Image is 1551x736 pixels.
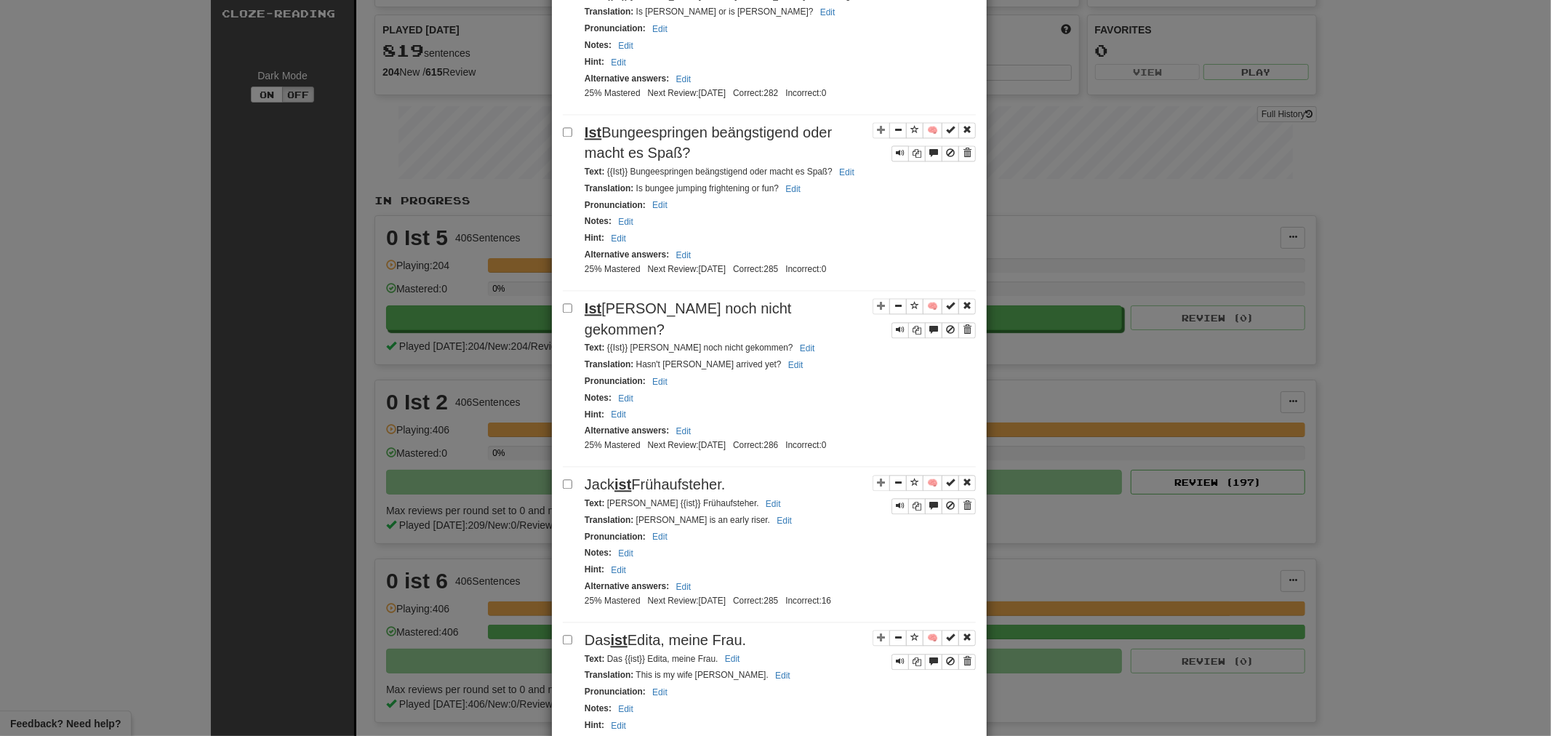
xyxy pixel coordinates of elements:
[891,145,976,161] div: Sentence controls
[873,122,976,162] div: Sentence controls
[614,214,638,230] button: Edit
[782,87,830,100] li: Incorrect: 0
[585,670,795,680] small: This is my wife [PERSON_NAME].
[585,57,604,67] strong: Hint :
[585,124,832,161] span: Bungeespringen beängstigend oder macht es Spaß?
[585,7,633,17] strong: Translation :
[585,515,796,525] small: [PERSON_NAME] is an early riser.
[644,263,729,276] li: Next Review: [DATE]
[585,515,633,525] strong: Translation :
[585,216,612,226] strong: Notes :
[585,654,745,664] small: Das {{ist}} Edita, meine Frau.
[585,376,646,386] strong: Pronunciation :
[585,703,612,713] strong: Notes :
[585,23,646,33] strong: Pronunciation :
[585,548,612,558] strong: Notes :
[781,181,805,197] button: Edit
[721,651,745,667] button: Edit
[672,71,696,87] button: Edit
[614,391,638,407] button: Edit
[606,55,630,71] button: Edit
[648,197,672,213] button: Edit
[614,476,631,492] u: ist
[585,532,646,542] strong: Pronunciation :
[585,632,746,648] span: Das Edita, meine Frau.
[784,357,808,373] button: Edit
[644,439,729,452] li: Next Review: [DATE]
[585,167,605,177] strong: Text :
[585,167,859,177] small: {{Ist}} Bungeespringen beängstigend oder macht es Spaß?
[585,654,605,664] strong: Text :
[581,439,644,452] li: 25% Mastered
[585,498,605,508] strong: Text :
[648,21,672,37] button: Edit
[782,439,830,452] li: Incorrect: 0
[835,164,859,180] button: Edit
[648,374,672,390] button: Edit
[585,359,633,369] strong: Translation :
[729,87,782,100] li: Correct: 282
[606,231,630,247] button: Edit
[585,670,633,680] strong: Translation :
[611,632,628,648] u: ist
[923,475,942,491] button: 🧠
[585,7,840,17] small: Is [PERSON_NAME] or is [PERSON_NAME]?
[672,247,696,263] button: Edit
[581,87,644,100] li: 25% Mastered
[585,124,601,140] u: Ist
[644,595,729,607] li: Next Review: [DATE]
[873,630,976,670] div: Sentence controls
[672,423,696,439] button: Edit
[585,233,604,243] strong: Hint :
[581,595,644,607] li: 25% Mastered
[648,684,672,700] button: Edit
[606,718,630,734] button: Edit
[585,40,612,50] strong: Notes :
[614,701,638,717] button: Edit
[585,393,612,403] strong: Notes :
[606,407,630,423] button: Edit
[795,340,819,356] button: Edit
[585,359,808,369] small: Hasn't [PERSON_NAME] arrived yet?
[585,564,604,575] strong: Hint :
[606,562,630,578] button: Edit
[614,545,638,561] button: Edit
[729,263,782,276] li: Correct: 285
[585,183,805,193] small: Is bungee jumping frightening or fun?
[729,595,782,607] li: Correct: 285
[782,595,835,607] li: Incorrect: 16
[585,183,633,193] strong: Translation :
[672,579,696,595] button: Edit
[585,425,669,436] strong: Alternative answers :
[585,249,669,260] strong: Alternative answers :
[816,4,840,20] button: Edit
[585,581,669,591] strong: Alternative answers :
[585,476,725,492] span: Jack Frühaufsteher.
[891,498,976,514] div: Sentence controls
[585,409,604,420] strong: Hint :
[585,720,604,730] strong: Hint :
[644,87,729,100] li: Next Review: [DATE]
[923,298,942,314] button: 🧠
[585,200,646,210] strong: Pronunciation :
[585,343,605,353] strong: Text :
[771,668,795,684] button: Edit
[873,474,976,514] div: Sentence controls
[614,38,638,54] button: Edit
[772,513,796,529] button: Edit
[585,300,792,337] span: [PERSON_NAME] noch nicht gekommen?
[923,122,942,138] button: 🧠
[891,322,976,338] div: Sentence controls
[585,300,601,316] u: Ist
[648,529,672,545] button: Edit
[761,496,785,512] button: Edit
[729,439,782,452] li: Correct: 286
[923,630,942,646] button: 🧠
[891,654,976,670] div: Sentence controls
[585,343,819,353] small: {{Ist}} [PERSON_NAME] noch nicht gekommen?
[873,298,976,338] div: Sentence controls
[782,263,830,276] li: Incorrect: 0
[581,263,644,276] li: 25% Mastered
[585,498,785,508] small: [PERSON_NAME] {{ist}} Frühaufsteher.
[585,687,646,697] strong: Pronunciation :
